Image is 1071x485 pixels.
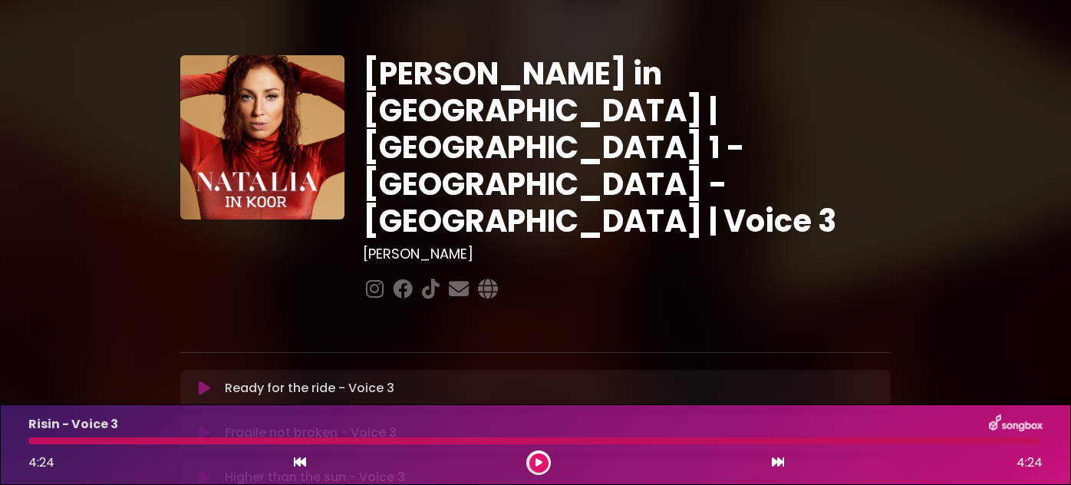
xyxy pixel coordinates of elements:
h1: [PERSON_NAME] in [GEOGRAPHIC_DATA] | [GEOGRAPHIC_DATA] 1 - [GEOGRAPHIC_DATA] - [GEOGRAPHIC_DATA] ... [363,55,891,239]
img: songbox-logo-white.png [989,414,1043,434]
img: YTVS25JmS9CLUqXqkEhs [180,55,344,219]
p: Risin - Voice 3 [28,415,118,434]
span: 4:24 [1017,454,1043,472]
p: Ready for the ride - Voice 3 [225,379,394,398]
h3: [PERSON_NAME] [363,246,891,262]
span: 4:24 [28,454,54,471]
